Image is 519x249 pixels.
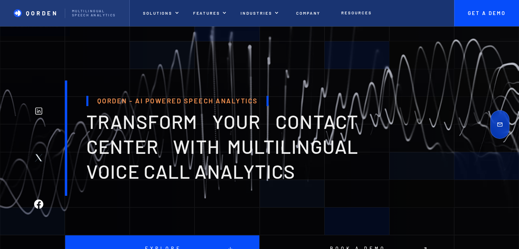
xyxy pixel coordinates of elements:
[34,200,43,209] img: Facebook
[34,106,43,116] img: Linkedin
[26,10,58,16] p: Qorden
[296,11,321,15] p: Company
[193,11,220,15] p: features
[86,110,358,182] span: transform your contact center with multilingual voice Call analytics
[34,153,43,162] img: Twitter
[143,11,172,15] p: Solutions
[72,9,122,17] p: Multilingual Speech analytics
[341,10,372,15] p: Resources
[241,11,272,15] p: INDUSTRIES
[461,10,512,16] p: Get A Demo
[86,96,269,106] h1: Qorden - AI Powered Speech Analytics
